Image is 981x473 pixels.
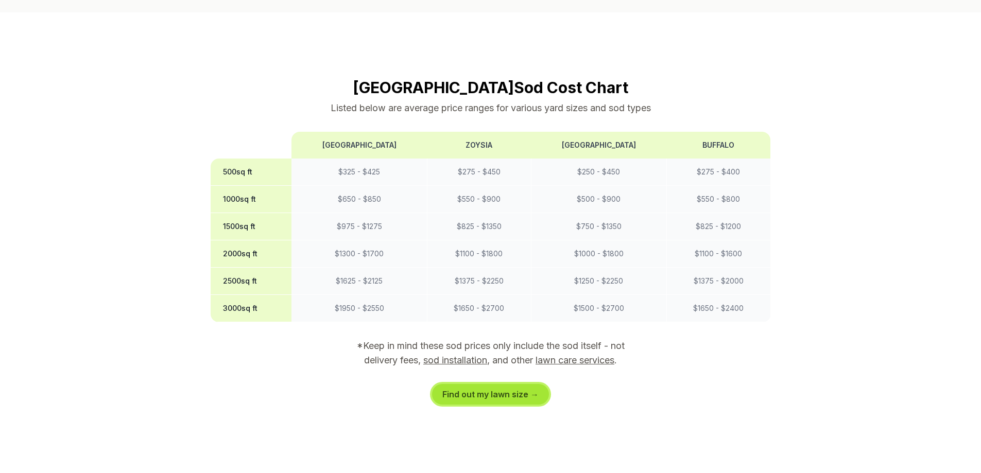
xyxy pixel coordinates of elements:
td: $ 275 - $ 400 [666,159,770,186]
td: $ 1300 - $ 1700 [291,240,427,268]
th: [GEOGRAPHIC_DATA] [291,132,427,159]
td: $ 550 - $ 800 [666,186,770,213]
td: $ 1375 - $ 2000 [666,268,770,295]
td: $ 1100 - $ 1800 [427,240,531,268]
td: $ 1500 - $ 2700 [531,295,666,322]
th: 500 sq ft [211,159,292,186]
td: $ 1375 - $ 2250 [427,268,531,295]
p: *Keep in mind these sod prices only include the sod itself - not delivery fees, , and other . [342,339,639,367]
th: Zoysia [427,132,531,159]
td: $ 750 - $ 1350 [531,213,666,240]
td: $ 550 - $ 900 [427,186,531,213]
th: Buffalo [666,132,770,159]
td: $ 650 - $ 850 [291,186,427,213]
td: $ 1650 - $ 2700 [427,295,531,322]
th: 2000 sq ft [211,240,292,268]
th: [GEOGRAPHIC_DATA] [531,132,666,159]
th: 2500 sq ft [211,268,292,295]
td: $ 825 - $ 1200 [666,213,770,240]
td: $ 325 - $ 425 [291,159,427,186]
td: $ 500 - $ 900 [531,186,666,213]
td: $ 1000 - $ 1800 [531,240,666,268]
a: sod installation [423,355,487,365]
h2: [GEOGRAPHIC_DATA] Sod Cost Chart [211,78,771,97]
a: lawn care services [536,355,614,365]
a: Find out my lawn size → [432,384,549,405]
td: $ 975 - $ 1275 [291,213,427,240]
th: 3000 sq ft [211,295,292,322]
td: $ 1250 - $ 2250 [531,268,666,295]
td: $ 1650 - $ 2400 [666,295,770,322]
th: 1500 sq ft [211,213,292,240]
td: $ 1100 - $ 1600 [666,240,770,268]
td: $ 250 - $ 450 [531,159,666,186]
td: $ 275 - $ 450 [427,159,531,186]
td: $ 1950 - $ 2550 [291,295,427,322]
p: Listed below are average price ranges for various yard sizes and sod types [211,101,771,115]
td: $ 825 - $ 1350 [427,213,531,240]
td: $ 1625 - $ 2125 [291,268,427,295]
th: 1000 sq ft [211,186,292,213]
